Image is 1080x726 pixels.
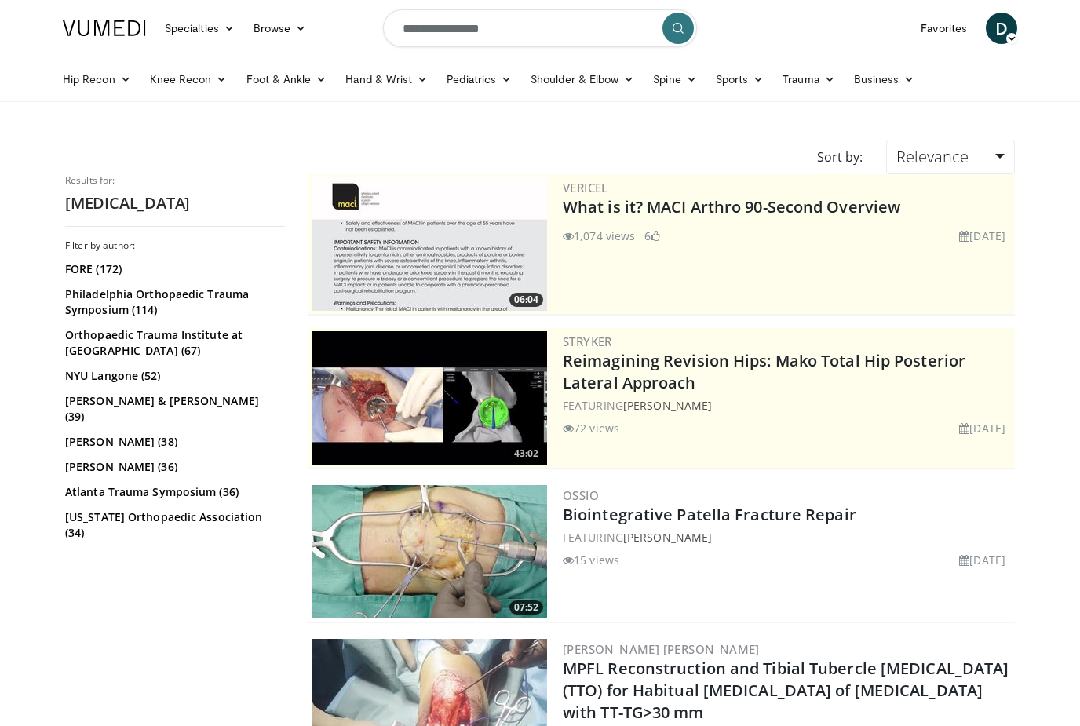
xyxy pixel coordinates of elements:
[959,552,1005,568] li: [DATE]
[383,9,697,47] input: Search topics, interventions
[155,13,244,44] a: Specialties
[336,64,437,95] a: Hand & Wrist
[65,174,285,187] p: Results for:
[65,261,281,277] a: FORE (172)
[65,459,281,475] a: [PERSON_NAME] (36)
[312,485,547,618] img: 711e638b-2741-4ad8-96b0-27da83aae913.300x170_q85_crop-smart_upscale.jpg
[563,420,619,436] li: 72 views
[521,64,644,95] a: Shoulder & Elbow
[65,239,285,252] h3: Filter by author:
[706,64,774,95] a: Sports
[563,196,900,217] a: What is it? MACI Arthro 90-Second Overview
[437,64,521,95] a: Pediatrics
[805,140,874,174] div: Sort by:
[959,420,1005,436] li: [DATE]
[509,600,543,615] span: 07:52
[312,177,547,311] img: aa6cc8ed-3dbf-4b6a-8d82-4a06f68b6688.300x170_q85_crop-smart_upscale.jpg
[53,64,140,95] a: Hip Recon
[65,393,281,425] a: [PERSON_NAME] & [PERSON_NAME] (39)
[312,485,547,618] a: 07:52
[312,331,547,465] a: 43:02
[773,64,845,95] a: Trauma
[563,180,608,195] a: Vericel
[65,327,281,359] a: Orthopaedic Trauma Institute at [GEOGRAPHIC_DATA] (67)
[644,64,706,95] a: Spine
[312,331,547,465] img: 6632ea9e-2a24-47c5-a9a2-6608124666dc.300x170_q85_crop-smart_upscale.jpg
[563,228,635,244] li: 1,074 views
[563,397,1012,414] div: FEATURING
[644,228,660,244] li: 6
[563,487,599,503] a: OSSIO
[623,398,712,413] a: [PERSON_NAME]
[623,530,712,545] a: [PERSON_NAME]
[65,193,285,213] h2: [MEDICAL_DATA]
[563,658,1009,723] a: MPFL Reconstruction and Tibial Tubercle [MEDICAL_DATA] (TTO) for Habitual [MEDICAL_DATA] of [MEDI...
[65,509,281,541] a: [US_STATE] Orthopaedic Association (34)
[244,13,316,44] a: Browse
[509,447,543,461] span: 43:02
[65,484,281,500] a: Atlanta Trauma Symposium (36)
[845,64,925,95] a: Business
[563,529,1012,545] div: FEATURING
[563,504,856,525] a: Biointegrative Patella Fracture Repair
[63,20,146,36] img: VuMedi Logo
[886,140,1015,174] a: Relevance
[509,293,543,307] span: 06:04
[911,13,976,44] a: Favorites
[65,286,281,318] a: Philadelphia Orthopaedic Trauma Symposium (114)
[563,641,760,657] a: [PERSON_NAME] [PERSON_NAME]
[986,13,1017,44] a: D
[563,552,619,568] li: 15 views
[563,334,612,349] a: Stryker
[563,350,965,393] a: Reimagining Revision Hips: Mako Total Hip Posterior Lateral Approach
[140,64,237,95] a: Knee Recon
[896,146,969,167] span: Relevance
[65,434,281,450] a: [PERSON_NAME] (38)
[65,368,281,384] a: NYU Langone (52)
[959,228,1005,244] li: [DATE]
[312,177,547,311] a: 06:04
[237,64,337,95] a: Foot & Ankle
